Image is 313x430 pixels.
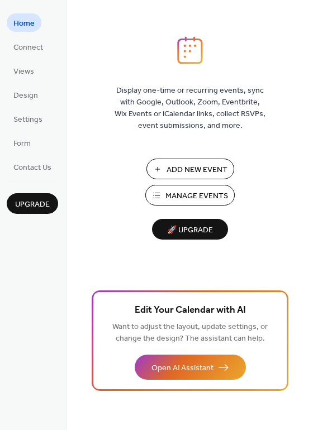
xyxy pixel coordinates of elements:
[15,199,50,211] span: Upgrade
[146,159,234,179] button: Add New Event
[13,162,51,174] span: Contact Us
[7,37,50,56] a: Connect
[112,319,268,346] span: Want to adjust the layout, update settings, or change the design? The assistant can help.
[167,164,227,176] span: Add New Event
[13,90,38,102] span: Design
[145,185,235,206] button: Manage Events
[165,190,228,202] span: Manage Events
[13,42,43,54] span: Connect
[7,157,58,176] a: Contact Us
[159,223,221,238] span: 🚀 Upgrade
[115,85,265,132] span: Display one-time or recurring events, sync with Google, Outlook, Zoom, Eventbrite, Wix Events or ...
[13,18,35,30] span: Home
[7,61,41,80] a: Views
[7,193,58,214] button: Upgrade
[135,355,246,380] button: Open AI Assistant
[13,138,31,150] span: Form
[7,85,45,104] a: Design
[152,219,228,240] button: 🚀 Upgrade
[135,303,246,318] span: Edit Your Calendar with AI
[7,109,49,128] a: Settings
[7,133,37,152] a: Form
[151,362,214,374] span: Open AI Assistant
[13,66,34,78] span: Views
[7,13,41,32] a: Home
[177,36,203,64] img: logo_icon.svg
[13,114,42,126] span: Settings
